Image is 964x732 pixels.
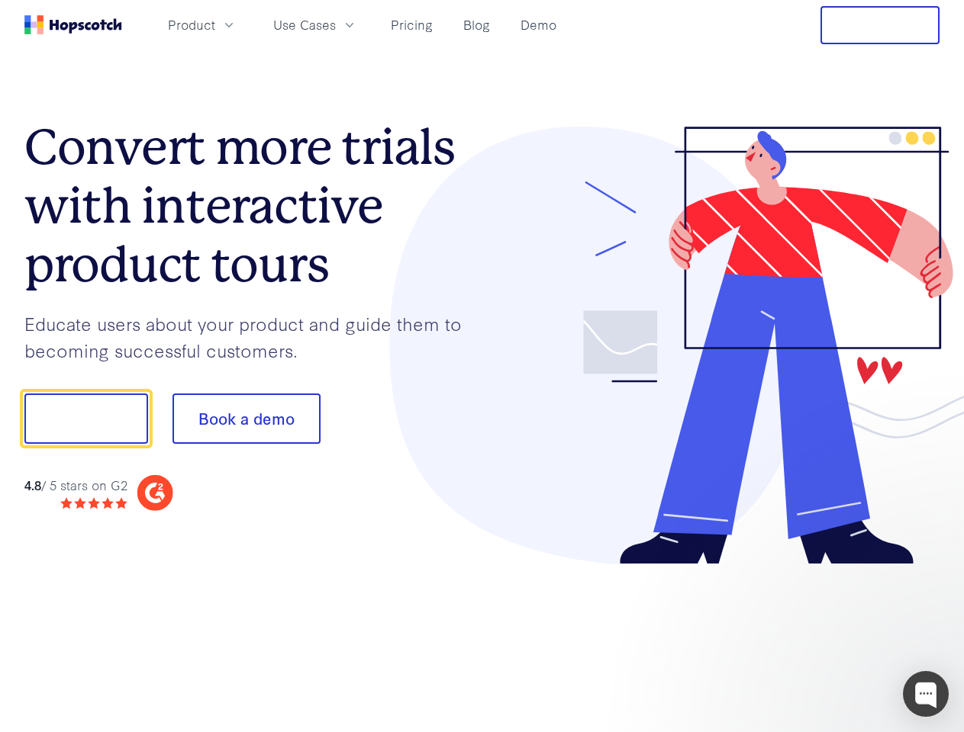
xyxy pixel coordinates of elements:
button: Use Cases [264,12,366,37]
button: Product [159,12,246,37]
div: / 5 stars on G2 [24,476,127,495]
p: Educate users about your product and guide them to becoming successful customers. [24,310,482,363]
button: Show me! [24,393,148,444]
h1: Convert more trials with interactive product tours [24,118,482,294]
button: Free Trial [821,6,940,44]
a: Demo [514,12,563,37]
a: Blog [457,12,496,37]
strong: 4.8 [24,476,41,493]
span: Use Cases [273,15,336,34]
span: Product [168,15,215,34]
button: Book a demo [172,393,321,444]
a: Pricing [385,12,439,37]
a: Home [24,15,122,34]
